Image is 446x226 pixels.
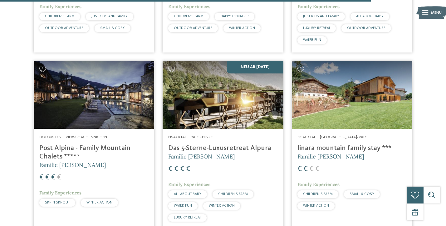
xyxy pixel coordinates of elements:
[174,14,203,18] span: CHILDREN’S FARM
[174,26,212,30] span: OUTDOOR ADVENTURE
[347,26,385,30] span: OUTDOOR ADVENTURE
[45,201,70,204] span: SKI-IN SKI-OUT
[39,161,106,168] span: Familie [PERSON_NAME]
[86,201,112,204] span: WINTER ACTION
[168,182,210,187] span: Family Experiences
[91,14,128,18] span: JUST KIDS AND FAMILY
[350,192,374,196] span: SMALL & COSY
[174,165,179,173] span: €
[303,204,329,208] span: WINTER ACTION
[303,38,321,42] span: WATER FUN
[315,165,320,173] span: €
[297,182,340,187] span: Family Experiences
[174,192,201,196] span: ALL ABOUT BABY
[180,165,184,173] span: €
[303,192,333,196] span: CHILDREN’S FARM
[51,174,56,181] span: €
[168,135,213,139] span: Eisacktal – Ratschings
[220,14,249,18] span: HAPPY TEENAGER
[186,165,190,173] span: €
[174,216,201,219] span: LUXURY RETREAT
[34,61,154,129] img: Post Alpina - Family Mountain Chalets ****ˢ
[100,26,125,30] span: SMALL & COSY
[39,4,81,9] span: Family Experiences
[45,174,50,181] span: €
[168,144,277,153] h4: Das 5-Sterne-Luxusretreat Alpura
[39,190,81,196] span: Family Experiences
[57,174,61,181] span: €
[45,26,83,30] span: OUTDOOR ADVENTURE
[39,135,107,139] span: Dolomiten – Vierschach-Innichen
[303,26,330,30] span: LUXURY RETREAT
[168,165,173,173] span: €
[297,135,367,139] span: Eisacktal – [GEOGRAPHIC_DATA]/Vals
[168,4,210,9] span: Family Experiences
[168,153,235,160] span: Familie [PERSON_NAME]
[297,144,407,153] h4: linara mountain family stay ***
[163,61,283,129] img: Familienhotels gesucht? Hier findet ihr die besten!
[297,165,302,173] span: €
[297,4,340,9] span: Family Experiences
[309,165,314,173] span: €
[39,144,149,161] h4: Post Alpina - Family Mountain Chalets ****ˢ
[303,14,339,18] span: JUST KIDS AND FAMILY
[209,204,235,208] span: WINTER ACTION
[218,192,248,196] span: CHILDREN’S FARM
[303,165,308,173] span: €
[39,174,44,181] span: €
[297,153,364,160] span: Familie [PERSON_NAME]
[45,14,75,18] span: CHILDREN’S FARM
[229,26,255,30] span: WINTER ACTION
[292,61,412,129] img: Familienhotels gesucht? Hier findet ihr die besten!
[356,14,384,18] span: ALL ABOUT BABY
[174,204,192,208] span: WATER FUN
